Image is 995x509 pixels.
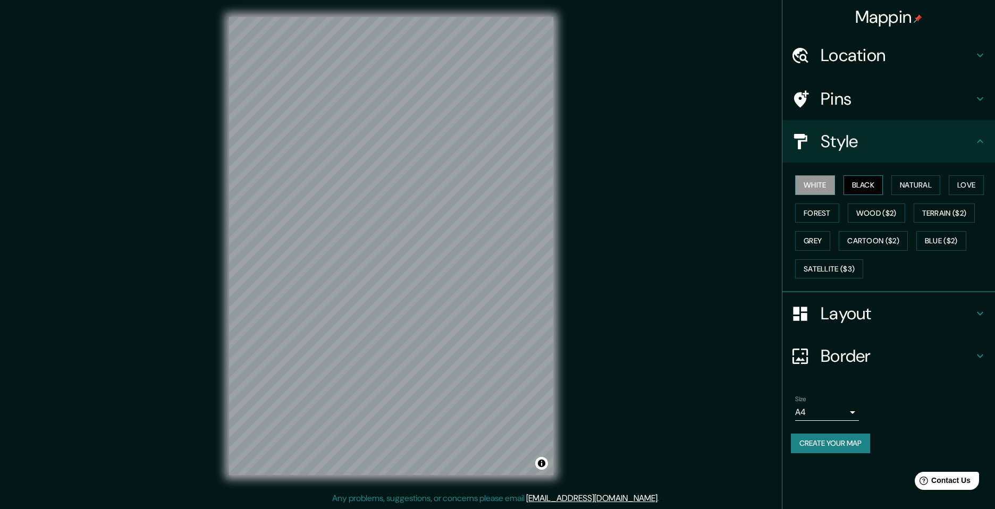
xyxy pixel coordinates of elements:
[795,203,839,223] button: Forest
[891,175,940,195] button: Natural
[782,335,995,377] div: Border
[782,120,995,163] div: Style
[900,468,983,497] iframe: Help widget launcher
[821,345,974,367] h4: Border
[916,231,966,251] button: Blue ($2)
[332,492,659,505] p: Any problems, suggestions, or concerns please email .
[795,175,835,195] button: White
[791,434,870,453] button: Create your map
[848,203,905,223] button: Wood ($2)
[229,17,553,475] canvas: Map
[659,492,661,505] div: .
[821,88,974,109] h4: Pins
[535,457,548,470] button: Toggle attribution
[795,259,863,279] button: Satellite ($3)
[795,395,806,404] label: Size
[839,231,908,251] button: Cartoon ($2)
[821,131,974,152] h4: Style
[855,6,923,28] h4: Mappin
[782,34,995,77] div: Location
[821,303,974,324] h4: Layout
[821,45,974,66] h4: Location
[782,78,995,120] div: Pins
[949,175,984,195] button: Love
[526,493,657,504] a: [EMAIL_ADDRESS][DOMAIN_NAME]
[795,404,859,421] div: A4
[661,492,663,505] div: .
[914,203,975,223] button: Terrain ($2)
[914,14,922,23] img: pin-icon.png
[782,292,995,335] div: Layout
[844,175,883,195] button: Black
[795,231,830,251] button: Grey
